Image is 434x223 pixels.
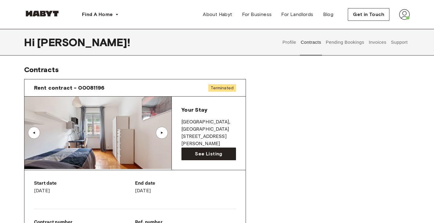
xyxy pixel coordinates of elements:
img: Image of the room [24,97,171,169]
span: Get in Touch [353,11,384,18]
span: For Business [242,11,272,18]
button: Support [390,29,408,56]
a: For Landlords [276,8,318,21]
p: [GEOGRAPHIC_DATA] , [GEOGRAPHIC_DATA] [181,119,236,133]
button: Pending Bookings [325,29,365,56]
button: Invoices [368,29,387,56]
span: Rent contract - 00081196 [34,84,105,91]
button: Find A Home [77,8,124,21]
button: Get in Touch [348,8,389,21]
span: Your Stay [181,107,207,113]
span: Find A Home [82,11,113,18]
div: ▲ [159,131,165,135]
div: user profile tabs [280,29,410,56]
p: End date [135,180,236,187]
span: Hi [24,36,37,49]
span: Contracts [24,65,59,74]
span: About Habyt [203,11,232,18]
a: See Listing [181,148,236,160]
div: ▲ [31,131,37,135]
img: Habyt [24,11,60,17]
button: Contracts [300,29,322,56]
img: avatar [399,9,410,20]
div: [DATE] [34,180,135,194]
span: Terminated [208,84,236,92]
p: [STREET_ADDRESS][PERSON_NAME] [181,133,236,148]
p: Start date [34,180,135,187]
a: For Business [237,8,277,21]
span: [PERSON_NAME] ! [37,36,130,49]
div: [DATE] [135,180,236,194]
span: See Listing [195,150,222,158]
span: Blog [323,11,334,18]
a: About Habyt [198,8,237,21]
span: For Landlords [281,11,313,18]
a: Blog [318,8,338,21]
button: Profile [282,29,297,56]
